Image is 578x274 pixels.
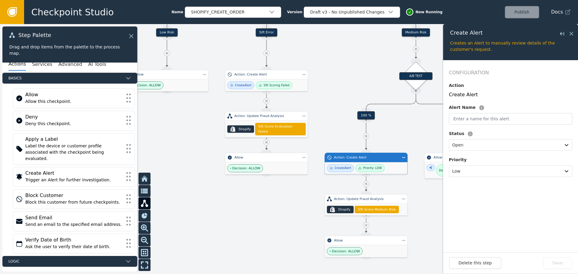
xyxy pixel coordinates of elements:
[8,259,123,264] span: Logic
[334,166,351,170] div: Create Alert
[551,8,571,16] a: Docs
[256,28,277,37] div: Sift Error
[135,72,199,77] div: Allow
[449,91,572,98] div: Create Alert
[25,170,123,177] div: Create Alert
[234,72,299,77] div: Action: Create Alert
[31,5,114,19] span: Checkpoint Studio
[450,30,483,35] span: Create Alert
[191,9,269,15] div: SHOPIFY_CREATE_ORDER
[310,9,388,15] div: Draft v3 - No Unpublished Changes
[304,7,400,18] button: Draft v3 - No Unpublished Changes
[449,113,572,125] input: Enter a name for this alert
[25,143,123,162] div: Label the device or customer profile associated with the checkpoint being evaluated.
[449,157,467,163] label: Priority
[334,238,398,243] div: Allow
[25,98,123,105] div: Allow this checkpoint.
[449,131,464,137] label: Status
[334,196,398,202] div: Action: Update Fraud Analysis
[450,40,571,53] div: Creates an Alert to manually review details of the customer's request.
[551,8,563,16] span: Docs
[449,82,464,89] label: Action
[232,166,260,171] span: Decision: ALLOW
[358,207,396,212] span: Sift Score Medium Risk
[58,58,82,71] button: Advanced
[415,9,443,15] span: Now Running
[25,199,123,205] div: Block this customer from future checkpoints.
[264,83,290,87] div: Sift Scoring Failed
[338,207,350,212] div: Shopify
[25,121,123,127] div: Deny this checkpoint.
[8,75,123,81] span: Basics
[32,58,52,71] button: Services
[8,58,26,71] button: Actions
[402,28,430,37] div: Medium Risk
[258,124,303,134] span: Sift Score Evaluation Failed
[185,7,281,18] button: SHOPIFY_CREATE_ORDER
[156,28,178,37] div: Low Risk
[25,214,123,221] div: Send Email
[18,32,51,38] span: Step Palette
[25,244,123,250] div: Ask the user to verify their date of birth.
[25,136,123,143] div: Apply a Label
[449,69,572,76] h2: Configuration
[172,9,183,15] span: Name
[234,114,299,119] div: Action: Update Fraud Analysis
[88,58,106,71] button: AI Tools
[399,72,432,80] div: A/B TEST
[234,155,299,160] div: Allow
[25,221,123,228] div: Send an email to the specified email address.
[25,113,123,121] div: Deny
[334,155,398,160] div: Action: Create Alert
[25,236,123,244] div: Verify Date of Birth
[238,127,251,132] div: Shopify
[439,168,458,172] div: Default: Allow
[449,104,476,111] label: Alert Name
[133,83,161,88] span: Decision: ALLOW
[25,91,123,98] div: Allow
[363,166,382,170] div: Priority: LOW
[25,177,123,183] div: Trigger an Alert for further investigation.
[433,155,498,160] div: Allow with AI Second Opinion ™
[287,9,303,15] span: Version
[357,111,375,120] div: 100 %
[449,257,501,269] button: Delete this step
[332,249,360,254] span: Decision: ALLOW
[9,44,130,57] div: Drag and drop items from the palette to the process map.
[235,83,252,87] div: Create Alert
[25,192,123,199] div: Block Customer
